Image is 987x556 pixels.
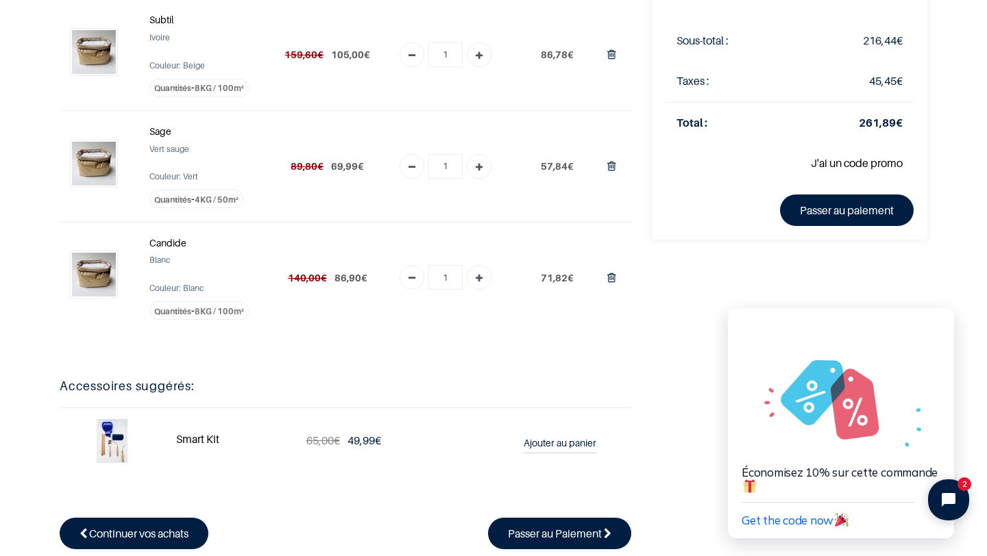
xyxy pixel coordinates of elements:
img: Sage (4KG / 50m²) [72,142,116,186]
strong: Subtil [149,14,173,25]
span: € [863,34,903,47]
del: € [306,433,340,447]
span: € [541,160,574,172]
h5: Accessoires suggérés: [60,377,631,396]
span: Vert sauge [149,144,189,154]
span: Couleur: Beige [149,60,205,71]
span: 86,78 [541,49,568,60]
span: Couleur: Vert [149,171,198,181]
img: Candide (8KG / 100m²) [72,253,116,296]
a: Supprimer du panier [607,47,616,61]
span: € [334,272,367,283]
span: € [869,74,903,88]
strong: Total : [677,116,707,129]
span: Ivoire [149,32,170,42]
a: Subtil [149,12,173,28]
span: Passer au Paiement [508,527,602,540]
a: Remove one [400,154,424,179]
span: Quantités [154,306,191,316]
span: 8KG / 100m² [195,306,244,316]
span: Couleur: Blanc [149,283,204,293]
img: Subtil (8KG / 100m²) [72,30,116,74]
a: Supprimer du panier [607,270,616,284]
span: 4KG / 50m² [195,194,239,205]
a: J'ai un code promo [811,156,903,170]
td: Taxes : [666,61,797,102]
a: Candide [149,235,186,251]
strong: Sage [149,125,171,137]
strong: € [859,116,903,129]
td: Sous-total : [666,21,797,61]
a: Supprimer du panier [607,159,616,173]
span: 105,00 [331,49,364,60]
a: Continuer vos achats [60,518,208,549]
span: Blanc [149,255,170,265]
span: 71,82 [541,272,568,283]
span: € [541,49,574,60]
label: - [149,190,243,208]
a: Smart Kit [176,430,219,448]
span: 57,84 [541,160,568,172]
iframe: Tidio Chat [699,260,987,556]
span: 69,99 [331,160,358,172]
label: - [149,79,249,97]
span: Continuer vos achats [89,527,188,540]
span: € [331,49,370,60]
strong: Smart Kit [176,432,219,446]
a: Remove one [400,42,424,67]
del: € [291,160,324,172]
span: 86,90 [334,272,361,283]
a: Passer au paiement [780,194,914,226]
span: 216,44 [863,34,897,47]
span: € [348,433,381,447]
strong: Ajouter au panier [524,437,596,448]
a: Add one [467,265,491,290]
a: Ajouter au panier [524,429,596,454]
span: € [331,160,364,172]
strong: Candide [149,237,186,249]
span: 65,00 [306,433,334,447]
span: 45,45 [869,74,897,88]
a: Add one [467,154,491,179]
del: € [288,272,327,283]
a: Smart Kit [97,433,127,446]
label: - [149,301,249,320]
span: Quantités [154,83,191,93]
span: € [541,272,574,283]
span: 8KG / 100m² [195,83,244,93]
a: Remove one [400,265,424,290]
span: 49,99 [348,433,375,447]
a: Sage [149,123,171,140]
del: € [284,49,324,60]
a: Add one [467,42,491,67]
span: Quantités [154,194,191,205]
a: Passer au Paiement [488,518,631,549]
span: 89,80 [291,160,317,172]
img: Smart Kit [97,419,127,463]
span: 140,00 [288,272,321,283]
span: 261,89 [859,116,896,129]
span: 159,60 [284,49,317,60]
